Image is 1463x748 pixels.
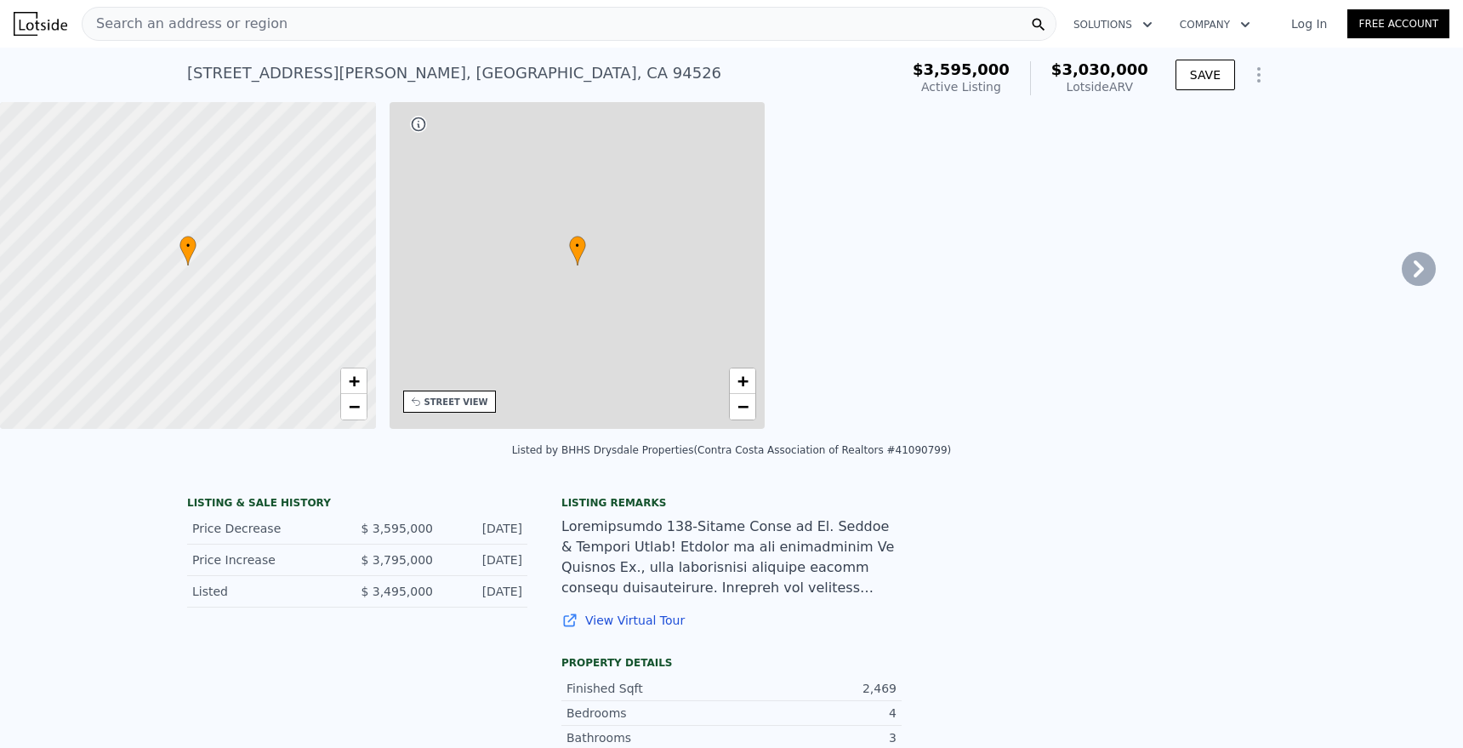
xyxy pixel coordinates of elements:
[447,551,522,568] div: [DATE]
[348,370,359,391] span: +
[561,656,902,670] div: Property details
[179,238,196,254] span: •
[730,394,755,420] a: Zoom out
[361,553,433,567] span: $ 3,795,000
[1242,58,1276,92] button: Show Options
[569,238,586,254] span: •
[192,551,344,568] div: Price Increase
[187,61,721,85] div: [STREET_ADDRESS][PERSON_NAME] , [GEOGRAPHIC_DATA] , CA 94526
[566,680,731,697] div: Finished Sqft
[348,396,359,417] span: −
[83,14,287,34] span: Search an address or region
[361,585,433,598] span: $ 3,495,000
[1271,15,1347,32] a: Log In
[361,522,433,535] span: $ 3,595,000
[341,394,367,420] a: Zoom out
[341,368,367,394] a: Zoom in
[1051,78,1148,95] div: Lotside ARV
[1347,9,1449,38] a: Free Account
[447,520,522,537] div: [DATE]
[187,496,527,513] div: LISTING & SALE HISTORY
[561,612,902,629] a: View Virtual Tour
[566,729,731,746] div: Bathrooms
[179,236,196,266] div: •
[192,583,344,600] div: Listed
[913,60,1010,78] span: $3,595,000
[569,236,586,266] div: •
[561,517,902,598] div: Loremipsumdo 138-Sitame Conse ad El. Seddoe & Tempori Utlab! Etdolor ma ali enimadminim Ve Quisno...
[921,80,1001,94] span: Active Listing
[424,396,488,408] div: STREET VIEW
[1166,9,1264,40] button: Company
[14,12,67,36] img: Lotside
[731,729,897,746] div: 3
[512,444,952,456] div: Listed by BHHS Drysdale Properties (Contra Costa Association of Realtors #41090799)
[731,680,897,697] div: 2,469
[730,368,755,394] a: Zoom in
[737,370,749,391] span: +
[561,496,902,510] div: Listing remarks
[1060,9,1166,40] button: Solutions
[737,396,749,417] span: −
[731,705,897,722] div: 4
[192,520,344,537] div: Price Decrease
[566,705,731,722] div: Bedrooms
[447,583,522,600] div: [DATE]
[1176,60,1235,90] button: SAVE
[1051,60,1148,78] span: $3,030,000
